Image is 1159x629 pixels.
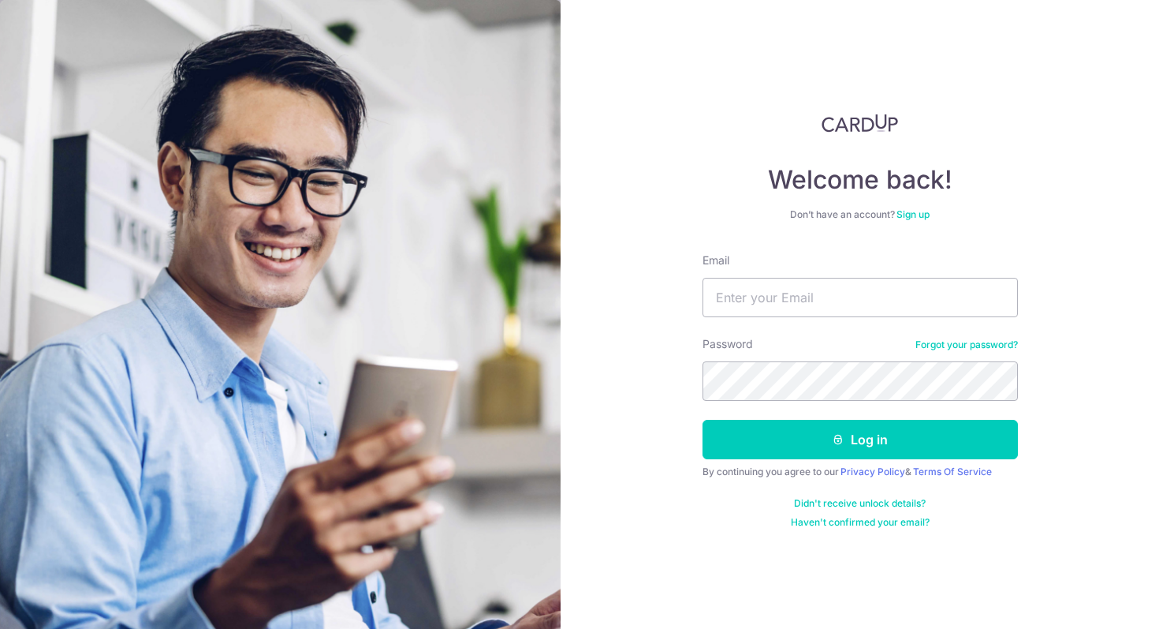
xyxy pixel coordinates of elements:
img: CardUp Logo [822,114,899,133]
a: Privacy Policy [840,466,905,477]
a: Haven't confirmed your email? [791,516,930,529]
label: Password [702,336,753,352]
input: Enter your Email [702,278,1018,317]
a: Terms Of Service [913,466,992,477]
a: Forgot your password? [915,339,1018,351]
div: By continuing you agree to our & [702,466,1018,478]
label: Email [702,253,729,268]
button: Log in [702,420,1018,459]
a: Didn't receive unlock details? [794,497,926,510]
div: Don’t have an account? [702,208,1018,221]
a: Sign up [896,208,930,220]
h4: Welcome back! [702,164,1018,196]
